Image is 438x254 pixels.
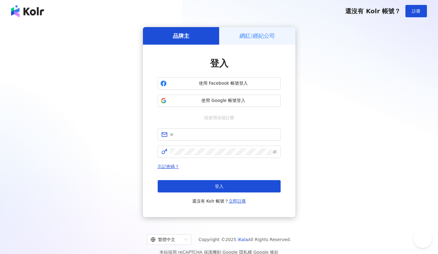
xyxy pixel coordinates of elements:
img: logo [11,5,44,17]
span: 登入 [215,184,223,189]
span: 使用 Google 帳號登入 [169,98,278,104]
span: 還沒有 Kolr 帳號？ [192,197,246,205]
span: 還沒有 Kolr 帳號？ [345,7,401,15]
a: iKala [238,237,248,242]
span: 登入 [210,58,228,69]
span: 註冊 [412,9,420,14]
button: 使用 Google 帳號登入 [158,95,281,107]
h5: 網紅/經紀公司 [239,32,275,40]
iframe: Help Scout Beacon - Open [413,229,432,248]
a: 忘記密碼？ [158,164,179,169]
h5: 品牌主 [173,32,189,40]
button: 登入 [158,180,281,192]
span: Copyright © 2025 All Rights Reserved. [199,236,291,243]
button: 使用 Facebook 帳號登入 [158,77,281,90]
span: 或使用信箱註冊 [200,114,239,121]
span: eye-invisible [273,150,277,154]
a: 立即註冊 [229,199,246,204]
button: 註冊 [405,5,427,17]
div: 繁體中文 [151,235,182,244]
span: 使用 Facebook 帳號登入 [169,80,278,87]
